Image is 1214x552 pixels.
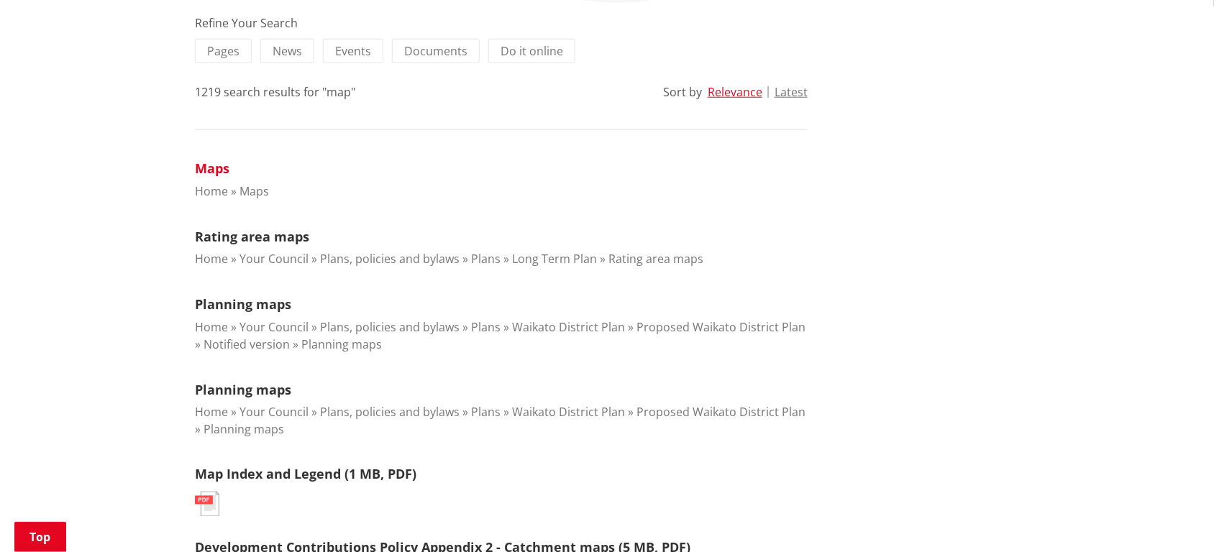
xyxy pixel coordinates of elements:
a: Waikato District Plan [512,404,625,420]
div: 1219 search results for "map" [195,83,355,101]
a: Notified version [204,336,290,352]
a: Rating area maps [195,228,309,245]
a: Maps [239,183,269,199]
a: Home [195,183,228,199]
span: Pages [207,43,239,59]
a: Planning maps [195,381,291,398]
a: Home [195,251,228,267]
span: News [273,43,302,59]
a: Your Council [239,404,309,420]
div: Refine Your Search [195,14,808,32]
a: Plans [471,319,501,335]
a: Top [14,522,66,552]
a: Long Term Plan [512,251,597,267]
a: Map Index and Legend (1 MB, PDF) [195,466,416,483]
a: Planning maps [195,295,291,313]
span: Documents [404,43,467,59]
iframe: Messenger Launcher [1148,492,1200,543]
a: Rating area maps [608,251,703,267]
a: Waikato District Plan [512,319,625,335]
a: Proposed Waikato District Plan [636,319,805,335]
a: Home [195,404,228,420]
button: Relevance [708,86,762,98]
a: Planning maps [204,421,284,437]
a: Your Council [239,319,309,335]
a: Home [195,319,228,335]
a: Plans, policies and bylaws [320,251,460,267]
a: Proposed Waikato District Plan [636,404,805,420]
a: Plans [471,404,501,420]
a: Planning maps [301,336,382,352]
a: Plans [471,251,501,267]
div: Sort by [663,83,702,101]
span: Events [335,43,371,59]
img: document-pdf.svg [195,492,219,517]
a: Plans, policies and bylaws [320,319,460,335]
a: Plans, policies and bylaws [320,404,460,420]
span: Do it online [501,43,563,59]
a: Maps [195,160,229,177]
button: Latest [775,86,808,98]
a: Your Council [239,251,309,267]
